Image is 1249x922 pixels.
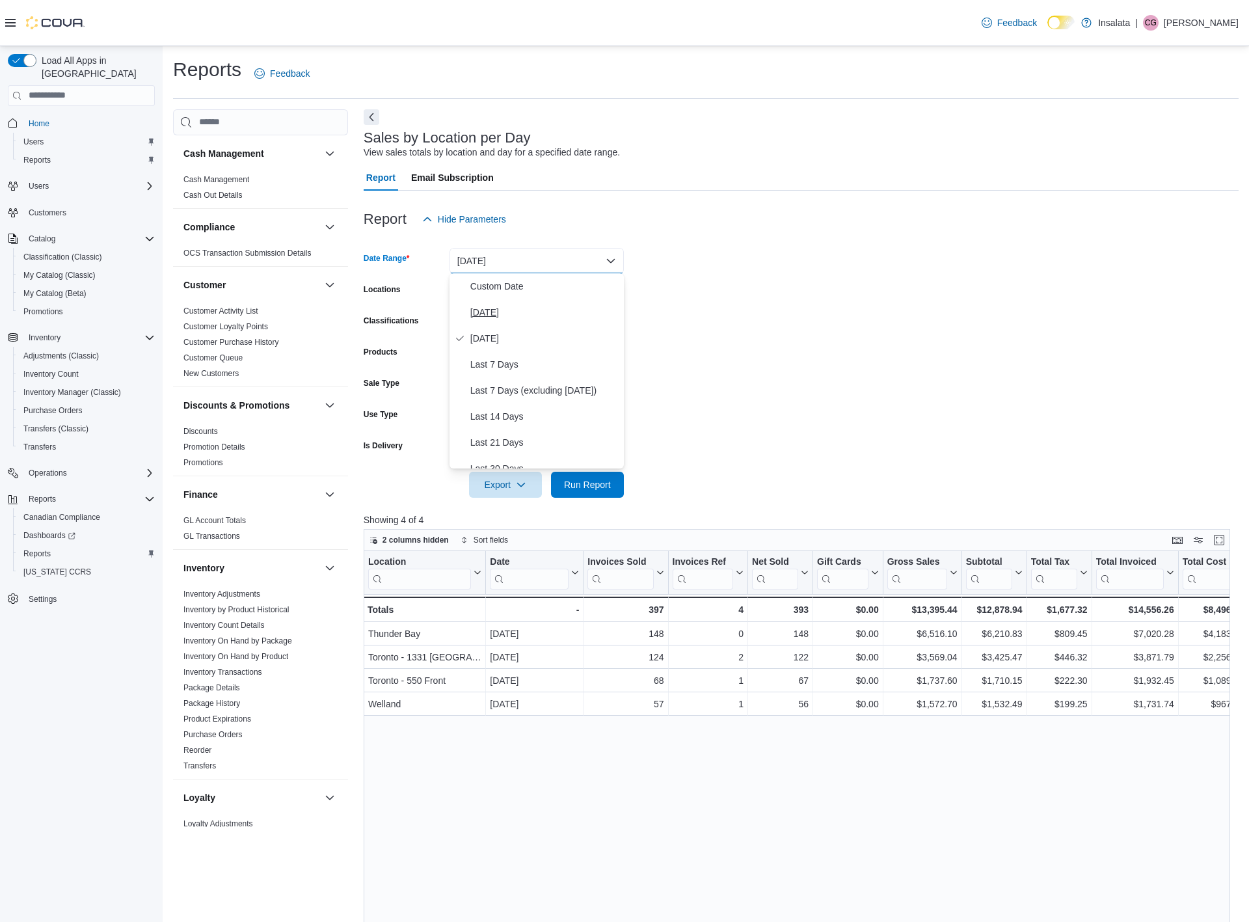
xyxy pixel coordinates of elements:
[368,696,481,712] div: Welland
[1182,556,1233,589] div: Total Cost
[18,509,105,525] a: Canadian Compliance
[368,649,481,665] div: Toronto - 1331 [GEOGRAPHIC_DATA]
[23,387,121,398] span: Inventory Manager (Classic)
[183,427,218,436] a: Discounts
[13,133,160,151] button: Users
[183,442,245,452] a: Promotion Details
[587,626,664,642] div: 148
[183,621,265,630] a: Inventory Count Details
[23,306,63,317] span: Promotions
[965,556,1022,589] button: Subtotal
[368,673,481,688] div: Toronto - 550 Front
[364,284,401,295] label: Locations
[965,626,1022,642] div: $6,210.83
[364,109,379,125] button: Next
[817,673,879,688] div: $0.00
[470,461,619,476] span: Last 30 Days
[450,273,624,468] div: Select listbox
[3,114,160,133] button: Home
[270,67,310,80] span: Feedback
[23,178,155,194] span: Users
[965,556,1012,589] div: Subtotal
[23,205,72,221] a: Customers
[183,278,319,292] button: Customer
[587,673,664,688] div: 68
[1030,556,1087,589] button: Total Tax
[183,147,264,160] h3: Cash Management
[322,219,338,235] button: Compliance
[368,602,481,617] div: Totals
[183,516,246,525] a: GL Account Totals
[1030,602,1087,617] div: $1,677.32
[13,383,160,401] button: Inventory Manager (Classic)
[1182,556,1233,568] div: Total Cost
[1211,532,1227,548] button: Enter fullscreen
[887,649,958,665] div: $3,569.04
[29,234,55,244] span: Catalog
[364,211,407,227] h3: Report
[887,673,958,688] div: $1,737.60
[490,626,579,642] div: [DATE]
[173,172,348,208] div: Cash Management
[183,746,211,755] a: Reorder
[752,556,798,589] div: Net Sold
[183,730,243,739] a: Purchase Orders
[13,526,160,545] a: Dashboards
[183,338,279,347] a: Customer Purchase History
[183,322,268,331] a: Customer Loyalty Points
[672,556,732,568] div: Invoices Ref
[23,369,79,379] span: Inventory Count
[752,696,809,712] div: 56
[173,513,348,549] div: Finance
[18,546,155,562] span: Reports
[450,248,624,274] button: [DATE]
[672,649,743,665] div: 2
[587,649,664,665] div: 124
[18,267,101,283] a: My Catalog (Classic)
[23,351,99,361] span: Adjustments (Classic)
[490,673,579,688] div: [DATE]
[997,16,1037,29] span: Feedback
[1030,556,1077,589] div: Total Tax
[29,494,56,504] span: Reports
[29,594,57,604] span: Settings
[18,304,155,319] span: Promotions
[23,252,102,262] span: Classification (Classic)
[1095,696,1174,712] div: $1,731.74
[817,556,868,589] div: Gift Card Sales
[23,288,87,299] span: My Catalog (Beta)
[672,556,743,589] button: Invoices Ref
[322,487,338,502] button: Finance
[18,421,155,437] span: Transfers (Classic)
[18,249,155,265] span: Classification (Classic)
[18,385,126,400] a: Inventory Manager (Classic)
[1143,15,1159,31] div: Christian Guay
[976,10,1042,36] a: Feedback
[18,267,155,283] span: My Catalog (Classic)
[18,152,56,168] a: Reports
[183,532,240,541] a: GL Transactions
[13,420,160,438] button: Transfers (Classic)
[817,556,879,589] button: Gift Cards
[13,438,160,456] button: Transfers
[18,134,155,150] span: Users
[23,591,62,607] a: Settings
[183,147,319,160] button: Cash Management
[23,270,96,280] span: My Catalog (Classic)
[23,465,155,481] span: Operations
[23,330,155,346] span: Inventory
[1098,15,1130,31] p: Insalata
[1030,673,1087,688] div: $222.30
[887,602,957,617] div: $13,395.44
[13,545,160,563] button: Reports
[13,266,160,284] button: My Catalog (Classic)
[13,508,160,526] button: Canadian Compliance
[470,409,619,424] span: Last 14 Days
[1095,673,1174,688] div: $1,932.45
[183,488,218,501] h3: Finance
[23,231,60,247] button: Catalog
[887,626,958,642] div: $6,516.10
[18,304,68,319] a: Promotions
[13,303,160,321] button: Promotions
[470,435,619,450] span: Last 21 Days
